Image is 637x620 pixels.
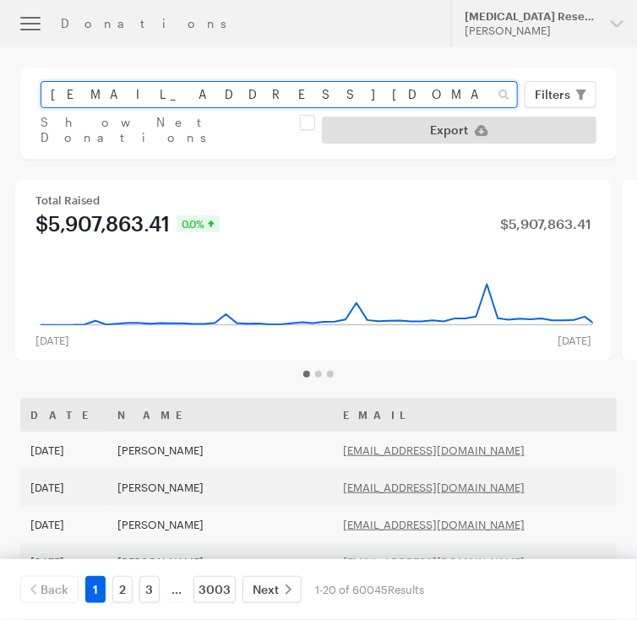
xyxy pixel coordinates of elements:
span: Results [388,583,424,596]
td: [PERSON_NAME] [107,469,333,506]
div: [MEDICAL_DATA] Research [465,9,597,24]
a: Next [242,576,302,603]
td: [PERSON_NAME] [107,506,333,543]
div: [DATE] [25,334,79,347]
span: Export [431,120,469,140]
a: [EMAIL_ADDRESS][DOMAIN_NAME] [343,518,525,531]
a: Export [322,117,596,144]
a: [EMAIL_ADDRESS][DOMAIN_NAME] [343,443,525,457]
a: [EMAIL_ADDRESS][DOMAIN_NAME] [343,555,525,568]
a: 2 [112,576,133,603]
span: Filters [535,84,570,105]
td: [DATE] [20,543,107,580]
th: Date [20,398,107,432]
button: Filters [525,81,596,108]
div: Total Raised [35,193,591,207]
input: Search Name & Email [41,81,518,108]
a: 3003 [193,576,236,603]
div: [DATE] [547,334,602,347]
div: $5,907,863.41 [35,214,170,234]
td: [PERSON_NAME] [107,543,333,580]
td: [DATE] [20,506,107,543]
div: $5,907,863.41 [500,217,591,231]
th: Name [107,398,333,432]
a: [EMAIL_ADDRESS][DOMAIN_NAME] [343,481,525,494]
td: [DATE] [20,432,107,469]
td: [PERSON_NAME] [107,432,333,469]
div: 0.0% [177,215,220,232]
td: [DATE] [20,469,107,506]
a: 3 [139,576,160,603]
span: Next [253,579,279,600]
div: 1-20 of 60045 [315,576,424,603]
div: [PERSON_NAME] [465,24,597,38]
